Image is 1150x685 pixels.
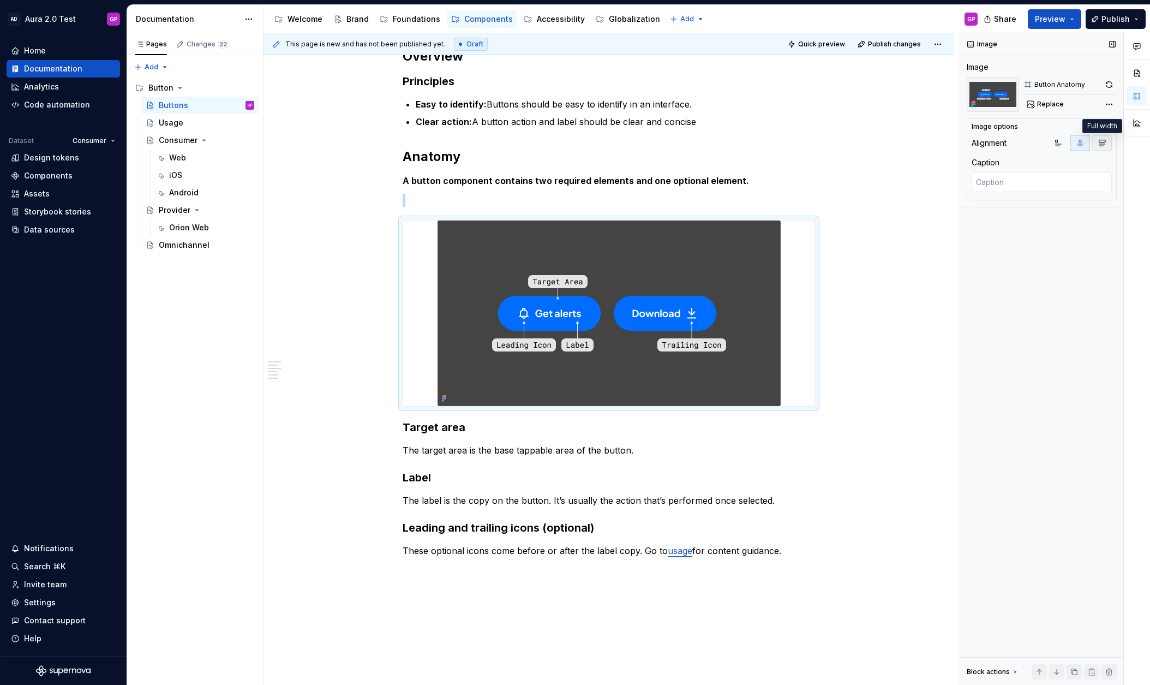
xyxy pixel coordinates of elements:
div: Code automation [24,99,90,110]
a: Home [7,42,120,59]
span: Consumer [73,136,106,145]
span: Add [145,63,158,72]
svg: Supernova Logo [36,665,91,676]
button: Help [7,630,120,647]
p: These optional icons come before or after the label copy. Go to for content guidance. [403,544,815,557]
span: Share [994,14,1016,25]
button: Publish changes [854,37,926,52]
div: Documentation [136,14,239,25]
div: Invite team [24,579,67,590]
div: Page tree [131,79,259,254]
a: Globalization [591,10,664,28]
div: iOS [169,170,182,181]
a: Analytics [7,78,120,96]
span: Preview [1035,14,1065,25]
a: ButtonsGP [141,97,259,114]
h2: Anatomy [403,148,815,165]
div: GP [110,15,118,23]
div: Components [24,170,73,181]
div: Brand [346,14,369,25]
button: Preview [1028,9,1081,29]
a: Foundations [375,10,445,28]
div: Buttons [159,100,188,111]
p: The target area is the base tappable area of the button. [403,444,815,457]
button: Publish [1086,9,1146,29]
p: The label is the copy on the button. It’s usually the action that’s performed once selected. [403,494,815,507]
span: This page is new and has not been published yet. [285,40,445,49]
div: Help [24,633,41,644]
a: Provider [141,201,259,219]
a: Accessibility [519,10,589,28]
div: AD [8,13,21,26]
div: Globalization [609,14,660,25]
div: Storybook stories [24,206,91,217]
a: Documentation [7,60,120,78]
a: Invite team [7,576,120,593]
a: Usage [141,114,259,132]
span: Draft [467,40,483,49]
div: Design tokens [24,152,79,163]
strong: A button component contains two required elements and one optional element. [403,175,749,186]
span: Replace [1037,100,1064,109]
button: Share [978,9,1023,29]
div: Provider [159,205,190,216]
strong: Label [403,471,431,484]
button: Image options [972,122,1112,131]
button: Contact support [7,612,120,629]
strong: Target area [403,421,465,434]
a: Orion Web [152,219,259,236]
div: Foundations [393,14,440,25]
button: Consumer [68,133,120,148]
span: Add [680,15,694,23]
div: Android [169,187,199,198]
a: Components [447,10,517,28]
strong: Clear action: [416,116,472,127]
h2: Overview [403,47,815,65]
div: Welcome [287,14,322,25]
a: Assets [7,185,120,202]
a: Brand [329,10,373,28]
div: Page tree [270,8,664,30]
button: Notifications [7,540,120,557]
a: usage [668,545,692,556]
a: Components [7,167,120,184]
a: Data sources [7,221,120,239]
a: Web [152,149,259,166]
a: Omnichannel [141,236,259,254]
div: Changes [187,40,229,49]
span: Publish [1101,14,1130,25]
strong: Leading and trailing icons (optional) [403,521,594,534]
div: Full width [1082,119,1122,133]
div: Usage [159,117,183,128]
div: Components [464,14,513,25]
div: Omnichannel [159,240,209,251]
button: Search ⌘K [7,558,120,575]
div: Home [24,45,46,56]
div: Block actions [967,668,1010,676]
div: Aura 2.0 Test [25,14,76,25]
span: Quick preview [798,40,845,49]
div: Documentation [24,63,82,74]
a: Code automation [7,96,120,114]
p: A button action and label should be clear and concise [416,115,815,128]
div: GP [248,100,253,111]
img: b8de6322-a40d-493b-b9c1-14e688d0857f.png [967,77,1019,112]
a: Welcome [270,10,327,28]
div: Button [131,79,259,97]
div: Button Anatomy [1034,80,1085,89]
button: ADAura 2.0 TestGP [2,7,124,31]
div: Contact support [24,615,86,626]
div: Alignment [972,138,1007,148]
a: Design tokens [7,149,120,166]
div: Data sources [24,224,75,235]
button: Add [667,11,708,27]
div: Accessibility [537,14,585,25]
button: Replace [1023,97,1069,112]
button: Quick preview [784,37,850,52]
div: Orion Web [169,222,209,233]
div: GP [967,15,975,23]
a: Storybook stories [7,203,120,221]
p: Buttons should be easy to identify in an interface. [416,98,815,111]
div: Notifications [24,543,74,554]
